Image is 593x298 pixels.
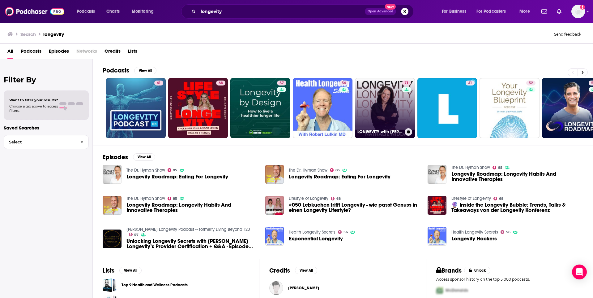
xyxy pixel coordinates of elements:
[338,230,348,234] a: 56
[269,267,290,274] h2: Credits
[76,46,97,59] span: Networks
[4,140,75,144] span: Select
[269,267,317,274] a: CreditsView All
[103,153,128,161] h2: Episodes
[219,80,223,86] span: 68
[355,78,415,138] a: 71LONGEVITY with [PERSON_NAME]
[442,7,466,16] span: For Business
[331,197,341,200] a: 68
[434,284,446,297] img: First Pro Logo
[385,4,396,10] span: New
[437,7,474,16] button: open menu
[480,78,540,138] a: 52
[451,230,498,235] a: Health Longevity Secrets
[499,197,503,200] span: 68
[436,267,462,274] h2: Brands
[103,153,155,161] a: EpisodesView All
[451,171,583,182] a: Longevity Roadmap: Longevity Habits And Innovative Therapies
[472,7,515,16] button: open menu
[126,168,165,173] a: The Dr. Hyman Show
[4,135,89,149] button: Select
[451,202,583,213] span: 🔮 Inside the Longevity Bubble: Trends, Talks & Takeaways von der Longevity Konferenz
[428,165,446,184] a: Longevity Roadmap: Longevity Habits And Innovative Therapies
[198,7,365,16] input: Search podcasts, credits, & more...
[103,267,114,274] h2: Lists
[288,286,319,291] a: Dr. Harpal Bains
[269,281,283,295] img: Dr. Harpal Bains
[279,80,284,86] span: 57
[103,267,142,274] a: ListsView All
[519,7,530,16] span: More
[289,236,343,241] a: Exponential Longevity
[365,8,396,15] button: Open AdvancedNew
[9,104,58,113] span: Choose a tab above to access filters.
[20,31,36,37] h3: Search
[269,278,416,298] button: Dr. Harpal BainsDr. Harpal Bains
[106,7,120,16] span: Charts
[289,174,390,179] span: Longevity Roadmap: Eating For Longevity
[134,67,156,74] button: View All
[468,80,472,86] span: 41
[526,81,535,85] a: 52
[289,168,327,173] a: The Dr. Hyman Show
[129,233,139,236] a: 57
[265,196,284,215] img: #050 Lebkuchen trifft Longevity - wie passt Genuss in einen Longevity Lifestyle?
[127,7,162,16] button: open menu
[102,7,123,16] a: Charts
[428,196,446,215] img: 🔮 Inside the Longevity Bubble: Trends, Talks & Takeaways von der Longevity Konferenz
[289,196,328,201] a: Lifestyle of Longevity
[451,236,497,241] a: Longevity Hackers
[168,78,228,138] a: 68
[126,196,165,201] a: The Dr. Hyman Show
[335,169,340,172] span: 85
[126,174,228,179] a: Longevity Roadmap: Eating For Longevity
[103,278,117,292] span: Top 9 Health and Wellness Podcasts
[157,80,161,86] span: 61
[230,78,290,138] a: 57
[498,166,502,169] span: 85
[49,46,69,59] a: Episodes
[5,6,64,17] img: Podchaser - Follow, Share and Rate Podcasts
[289,202,420,213] a: #050 Lebkuchen trifft Longevity - wie passt Genuss in einen Longevity Lifestyle?
[265,165,284,184] a: Longevity Roadmap: Eating For Longevity
[571,5,585,18] img: User Profile
[126,239,258,249] a: Unlocking Longevity Secrets with Gladden Longevity’s Provider Certification + Q&A - Episode 236
[168,197,177,200] a: 85
[265,227,284,246] a: Exponential Longevity
[464,267,490,274] button: Unlock
[216,81,225,85] a: 68
[493,166,502,169] a: 85
[77,7,95,16] span: Podcasts
[336,197,341,200] span: 68
[119,267,142,274] button: View All
[126,227,250,232] a: Gladden Longevity Podcast -- formerly Living Beyond 120
[128,46,137,59] a: Lists
[552,32,583,37] button: Send feedback
[404,80,408,86] span: 71
[466,81,475,85] a: 41
[126,202,258,213] a: Longevity Roadmap: Longevity Habits And Innovative Therapies
[529,80,533,86] span: 52
[402,81,411,85] a: 71
[342,80,346,86] span: 56
[103,230,122,248] img: Unlocking Longevity Secrets with Gladden Longevity’s Provider Certification + Q&A - Episode 236
[168,168,177,172] a: 85
[122,282,188,288] a: Top 9 Health and Wellness Podcasts
[103,67,156,74] a: PodcastsView All
[103,165,122,184] img: Longevity Roadmap: Eating For Longevity
[4,75,89,84] h2: Filter By
[506,231,510,234] span: 56
[417,78,477,138] a: 41
[293,78,353,138] a: 56
[277,81,286,85] a: 57
[428,227,446,246] a: Longevity Hackers
[173,169,177,172] span: 85
[451,165,490,170] a: The Dr. Hyman Show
